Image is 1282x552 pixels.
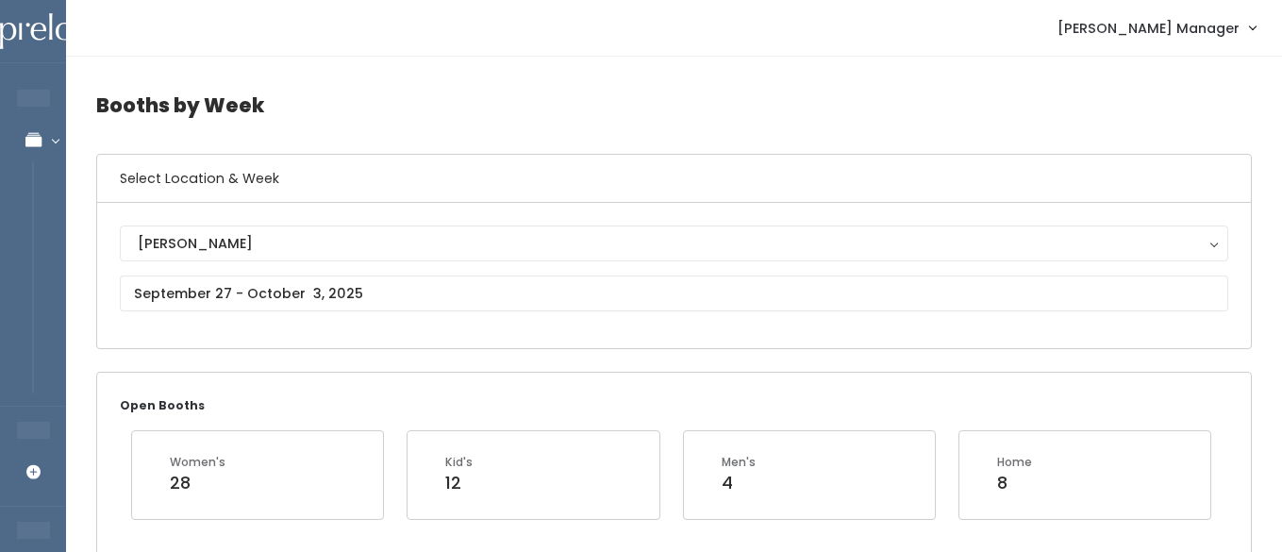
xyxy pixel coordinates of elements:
[96,79,1252,131] h4: Booths by Week
[445,454,473,471] div: Kid's
[120,276,1228,311] input: September 27 - October 3, 2025
[997,471,1032,495] div: 8
[1057,18,1240,39] span: [PERSON_NAME] Manager
[170,471,225,495] div: 28
[722,454,756,471] div: Men's
[722,471,756,495] div: 4
[170,454,225,471] div: Women's
[1039,8,1274,48] a: [PERSON_NAME] Manager
[120,397,205,413] small: Open Booths
[97,155,1251,203] h6: Select Location & Week
[997,454,1032,471] div: Home
[138,233,1210,254] div: [PERSON_NAME]
[445,471,473,495] div: 12
[120,226,1228,261] button: [PERSON_NAME]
